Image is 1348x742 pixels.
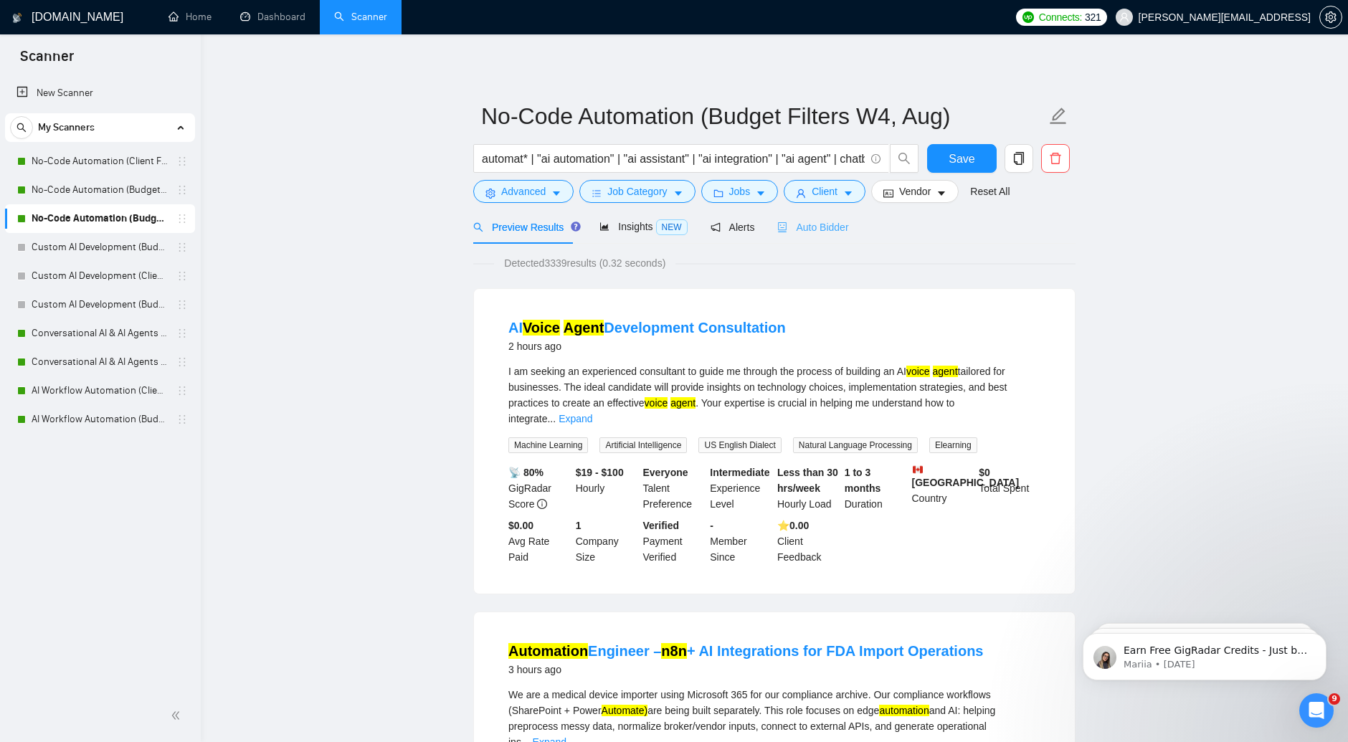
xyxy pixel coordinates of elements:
[559,413,592,424] a: Expand
[505,518,573,565] div: Avg Rate Paid
[673,188,683,199] span: caret-down
[176,328,188,339] span: holder
[979,467,990,478] b: $ 0
[640,465,708,512] div: Talent Preference
[5,79,195,108] li: New Scanner
[670,397,696,409] mark: agent
[473,222,576,233] span: Preview Results
[508,437,588,453] span: Machine Learning
[38,113,95,142] span: My Scanners
[777,222,848,233] span: Auto Bidder
[784,180,865,203] button: userClientcaret-down
[602,705,648,716] mark: Automate)
[640,518,708,565] div: Payment Verified
[871,180,959,203] button: idcardVendorcaret-down
[793,437,918,453] span: Natural Language Processing
[1041,144,1070,173] button: delete
[710,520,713,531] b: -
[176,356,188,368] span: holder
[913,465,923,475] img: 🇨🇦
[711,222,755,233] span: Alerts
[656,219,688,235] span: NEW
[774,518,842,565] div: Client Feedback
[812,184,837,199] span: Client
[599,221,687,232] span: Insights
[32,405,168,434] a: AI Workflow Automation (Budget Filters)
[508,520,533,531] b: $0.00
[176,270,188,282] span: holder
[579,180,695,203] button: barsJob Categorycaret-down
[168,11,212,23] a: homeHome
[891,152,918,165] span: search
[777,467,838,494] b: Less than 30 hrs/week
[10,116,33,139] button: search
[1119,12,1129,22] span: user
[909,465,977,512] div: Country
[777,520,809,531] b: ⭐️ 0.00
[1005,152,1033,165] span: copy
[711,222,721,232] span: notification
[707,465,774,512] div: Experience Level
[501,184,546,199] span: Advanced
[599,222,609,232] span: area-chart
[11,123,32,133] span: search
[508,320,786,336] a: AIVoice AgentDevelopment Consultation
[537,499,547,509] span: info-circle
[1049,107,1068,125] span: edit
[1022,11,1034,23] img: upwork-logo.png
[32,233,168,262] a: Custom AI Development (Budget Filter)
[494,255,675,271] span: Detected 3339 results (0.32 seconds)
[970,184,1010,199] a: Reset All
[842,465,909,512] div: Duration
[481,98,1046,134] input: Scanner name...
[643,467,688,478] b: Everyone
[1319,6,1342,29] button: setting
[32,147,168,176] a: No-Code Automation (Client Filters)
[599,437,687,453] span: Artificial Intelligence
[523,320,560,336] mark: Voice
[1320,11,1342,23] span: setting
[698,437,781,453] span: US English Dialect
[576,520,582,531] b: 1
[899,184,931,199] span: Vendor
[729,184,751,199] span: Jobs
[9,46,85,76] span: Scanner
[482,150,865,168] input: Search Freelance Jobs...
[843,188,853,199] span: caret-down
[1039,9,1082,25] span: Connects:
[710,467,769,478] b: Intermediate
[5,113,195,434] li: My Scanners
[32,290,168,319] a: Custom AI Development (Budget Filters)
[16,79,184,108] a: New Scanner
[1005,144,1033,173] button: copy
[1319,11,1342,23] a: setting
[1042,152,1069,165] span: delete
[12,6,22,29] img: logo
[508,643,983,659] a: AutomationEngineer –n8n+ AI Integrations for FDA Import Operations
[713,188,723,199] span: folder
[508,661,983,678] div: 3 hours ago
[936,188,946,199] span: caret-down
[32,319,168,348] a: Conversational AI & AI Agents (Client Filters)
[661,643,687,659] mark: n8n
[176,184,188,196] span: holder
[927,144,997,173] button: Save
[879,705,929,716] mark: automation
[240,11,305,23] a: dashboardDashboard
[573,465,640,512] div: Hourly
[334,11,387,23] a: searchScanner
[701,180,779,203] button: folderJobscaret-down
[933,366,958,377] mark: agent
[871,154,881,163] span: info-circle
[171,708,185,723] span: double-left
[508,643,588,659] mark: Automation
[564,320,604,336] mark: Agent
[796,188,806,199] span: user
[1329,693,1340,705] span: 9
[592,188,602,199] span: bars
[551,188,561,199] span: caret-down
[176,213,188,224] span: holder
